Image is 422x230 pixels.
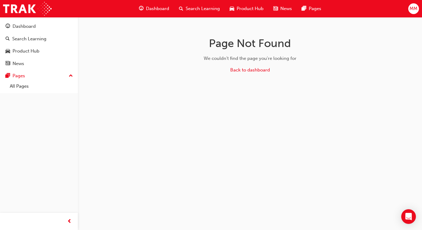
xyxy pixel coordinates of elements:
[179,5,183,13] span: search-icon
[230,5,234,13] span: car-icon
[401,209,416,224] div: Open Intercom Messenger
[5,24,10,29] span: guage-icon
[2,70,75,82] button: Pages
[237,5,264,12] span: Product Hub
[174,2,225,15] a: search-iconSearch Learning
[309,5,321,12] span: Pages
[13,60,24,67] div: News
[230,67,270,73] a: Back to dashboard
[13,48,39,55] div: Product Hub
[2,21,75,32] a: Dashboard
[2,20,75,70] button: DashboardSearch LearningProduct HubNews
[12,35,46,42] div: Search Learning
[186,5,220,12] span: Search Learning
[153,37,347,50] h1: Page Not Found
[3,2,52,16] img: Trak
[225,2,268,15] a: car-iconProduct Hub
[146,5,169,12] span: Dashboard
[5,36,10,42] span: search-icon
[273,5,278,13] span: news-icon
[13,72,25,79] div: Pages
[268,2,297,15] a: news-iconNews
[13,23,36,30] div: Dashboard
[67,218,72,225] span: prev-icon
[134,2,174,15] a: guage-iconDashboard
[5,49,10,54] span: car-icon
[280,5,292,12] span: News
[5,61,10,67] span: news-icon
[2,46,75,57] a: Product Hub
[409,5,417,12] span: MM
[7,82,75,91] a: All Pages
[153,55,347,62] div: We couldn't find the page you're looking for
[408,3,419,14] button: MM
[5,73,10,79] span: pages-icon
[302,5,306,13] span: pages-icon
[139,5,144,13] span: guage-icon
[2,33,75,45] a: Search Learning
[69,72,73,80] span: up-icon
[2,58,75,69] a: News
[297,2,326,15] a: pages-iconPages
